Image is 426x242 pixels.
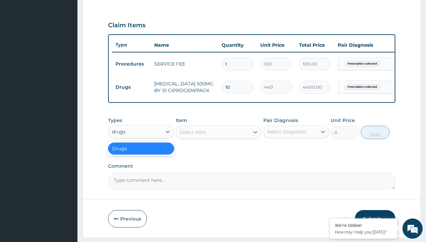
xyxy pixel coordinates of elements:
[3,166,128,190] textarea: Type your message and hit 'Enter'
[110,3,127,19] div: Minimize live chat window
[361,126,389,139] button: Add
[151,38,218,52] th: Name
[344,84,381,90] span: Prescription collected
[344,61,381,67] span: Prescription collected
[151,77,218,97] td: [MEDICAL_DATA] 500MG BY 10 CIPROGEM/PACK
[176,117,187,124] label: Item
[331,117,355,124] label: Unit Price
[108,163,395,169] label: Comment
[35,38,113,46] div: Chat with us now
[112,39,151,51] th: Type
[296,38,334,52] th: Total Price
[257,38,296,52] th: Unit Price
[12,34,27,50] img: d_794563401_company_1708531726252_794563401
[263,117,298,124] label: Pair Diagnosis
[108,118,122,123] label: Types
[39,76,93,144] span: We're online!
[112,81,151,93] td: Drugs
[334,38,408,52] th: Pair Diagnosis
[335,229,392,235] p: How may I help you today?
[112,58,151,70] td: Procedures
[151,57,218,71] td: SERVICE FEE
[218,38,257,52] th: Quantity
[355,210,395,228] button: Submit
[108,210,147,228] button: Previous
[179,129,206,135] div: Select Item
[267,128,306,135] div: Select Diagnosis
[335,222,392,228] div: We're Online!
[108,143,174,155] div: Drugs
[108,22,145,29] h3: Claim Items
